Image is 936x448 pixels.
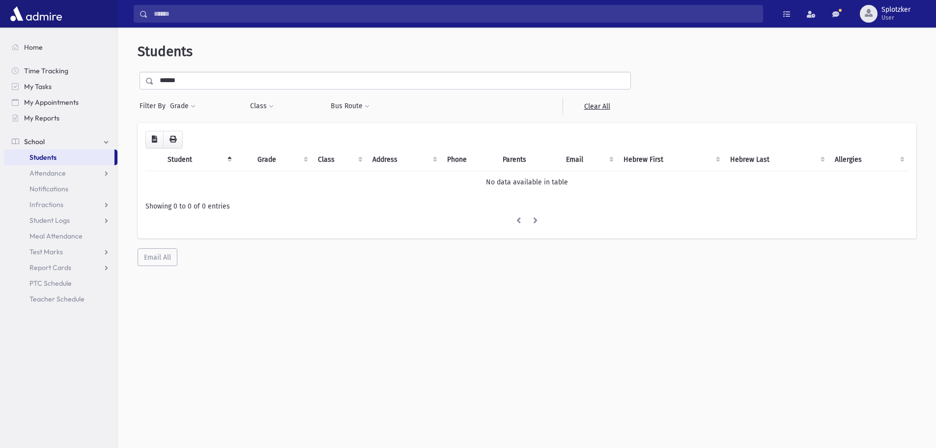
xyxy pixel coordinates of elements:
button: Bus Route [330,97,370,115]
span: My Appointments [24,98,79,107]
span: PTC Schedule [29,279,72,288]
a: Infractions [4,197,117,212]
td: No data available in table [145,171,908,193]
span: Teacher Schedule [29,295,85,303]
span: Splotzker [881,6,910,14]
span: Filter By [140,101,170,111]
th: Hebrew First: activate to sort column ascending [618,149,724,171]
span: Student Logs [29,216,70,225]
a: Clear All [563,97,631,115]
span: School [24,137,45,146]
a: My Appointments [4,94,117,110]
span: User [881,14,910,22]
button: Class [250,97,274,115]
th: Address: activate to sort column ascending [367,149,441,171]
span: Students [29,153,57,162]
img: AdmirePro [8,4,64,24]
a: Student Logs [4,212,117,228]
a: Teacher Schedule [4,291,117,307]
span: Attendance [29,169,66,178]
button: Grade [170,97,196,115]
th: Email: activate to sort column ascending [560,149,618,171]
div: Showing 0 to 0 of 0 entries [145,201,908,211]
a: Time Tracking [4,63,117,79]
button: Email All [138,248,177,266]
input: Search [148,5,763,23]
span: My Tasks [24,82,52,91]
span: My Reports [24,114,59,122]
th: Phone [441,149,497,171]
span: Meal Attendance [29,232,83,240]
button: Print [163,131,183,149]
th: Class: activate to sort column ascending [312,149,367,171]
a: School [4,134,117,149]
span: Report Cards [29,263,71,272]
a: PTC Schedule [4,275,117,291]
span: Students [138,43,193,60]
th: Student: activate to sort column descending [162,149,236,171]
span: Notifications [29,184,68,193]
a: My Tasks [4,79,117,94]
span: Time Tracking [24,66,68,75]
a: Meal Attendance [4,228,117,244]
span: Infractions [29,200,63,209]
span: Home [24,43,43,52]
a: Home [4,39,117,55]
th: Hebrew Last: activate to sort column ascending [724,149,829,171]
span: Test Marks [29,247,63,256]
a: My Reports [4,110,117,126]
a: Report Cards [4,260,117,275]
a: Test Marks [4,244,117,260]
a: Attendance [4,165,117,181]
th: Parents [497,149,560,171]
a: Students [4,149,114,165]
button: CSV [145,131,164,149]
th: Allergies: activate to sort column ascending [829,149,908,171]
a: Notifications [4,181,117,197]
th: Grade: activate to sort column ascending [252,149,312,171]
